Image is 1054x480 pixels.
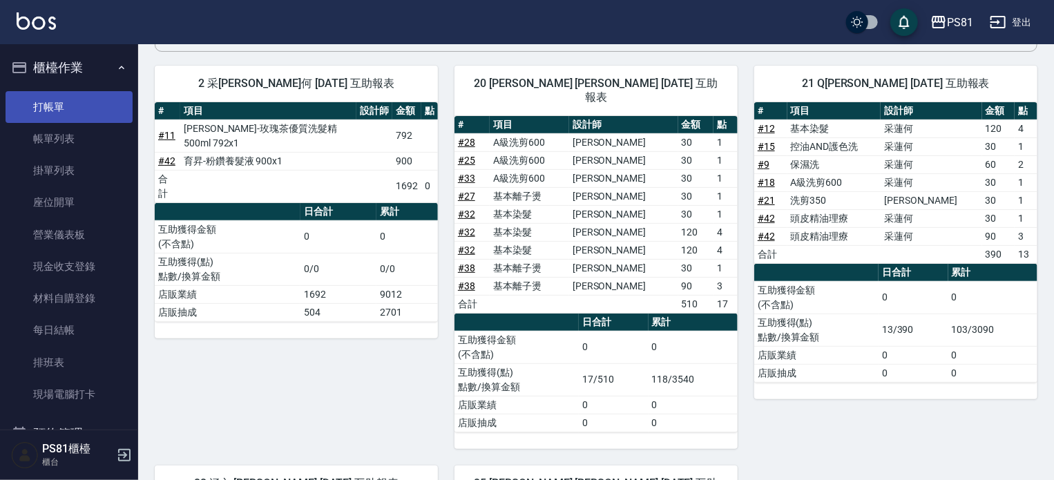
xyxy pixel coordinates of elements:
[569,116,678,134] th: 設計師
[948,314,1037,346] td: 103/3090
[42,442,113,456] h5: PS81櫃檯
[1015,102,1037,120] th: 點
[454,314,738,432] table: a dense table
[421,102,438,120] th: 點
[879,346,948,364] td: 0
[984,10,1037,35] button: 登出
[678,295,713,313] td: 510
[1015,155,1037,173] td: 2
[300,285,376,303] td: 1692
[490,116,569,134] th: 項目
[454,414,579,432] td: 店販抽成
[982,102,1015,120] th: 金額
[458,173,475,184] a: #33
[6,91,133,123] a: 打帳單
[649,331,738,363] td: 0
[754,264,1037,383] table: a dense table
[392,119,421,152] td: 792
[155,203,438,322] table: a dense table
[6,219,133,251] a: 營業儀表板
[376,285,438,303] td: 9012
[454,331,579,363] td: 互助獲得金額 (不含點)
[454,396,579,414] td: 店販業績
[879,264,948,282] th: 日合計
[569,133,678,151] td: [PERSON_NAME]
[678,223,713,241] td: 120
[758,195,775,206] a: #21
[678,133,713,151] td: 30
[713,205,738,223] td: 1
[569,205,678,223] td: [PERSON_NAME]
[490,133,569,151] td: A級洗剪600
[569,223,678,241] td: [PERSON_NAME]
[881,209,981,227] td: 采蓮何
[713,116,738,134] th: 點
[982,137,1015,155] td: 30
[678,151,713,169] td: 30
[758,231,775,242] a: #42
[982,227,1015,245] td: 90
[569,151,678,169] td: [PERSON_NAME]
[458,280,475,291] a: #38
[754,346,879,364] td: 店販業績
[300,253,376,285] td: 0/0
[982,209,1015,227] td: 30
[6,282,133,314] a: 材料自購登錄
[1015,209,1037,227] td: 1
[982,191,1015,209] td: 30
[678,205,713,223] td: 30
[1015,245,1037,263] td: 13
[787,209,881,227] td: 頭皮精油理療
[881,102,981,120] th: 設計師
[787,155,881,173] td: 保濕洗
[376,303,438,321] td: 2701
[454,116,490,134] th: #
[155,102,180,120] th: #
[754,245,787,263] td: 合計
[392,170,421,202] td: 1692
[569,187,678,205] td: [PERSON_NAME]
[490,187,569,205] td: 基本離子燙
[881,137,981,155] td: 采蓮何
[569,277,678,295] td: [PERSON_NAME]
[649,414,738,432] td: 0
[155,285,300,303] td: 店販業績
[948,264,1037,282] th: 累計
[490,223,569,241] td: 基本染髮
[376,203,438,221] th: 累計
[982,119,1015,137] td: 120
[758,123,775,134] a: #12
[155,102,438,203] table: a dense table
[356,102,392,120] th: 設計師
[881,191,981,209] td: [PERSON_NAME]
[879,281,948,314] td: 0
[678,187,713,205] td: 30
[881,155,981,173] td: 采蓮何
[881,227,981,245] td: 采蓮何
[758,159,769,170] a: #9
[490,151,569,169] td: A級洗剪600
[180,152,356,170] td: 育昇-粉鑽養髮液 900x1
[6,155,133,186] a: 掛單列表
[458,262,475,273] a: #38
[678,169,713,187] td: 30
[982,155,1015,173] td: 60
[155,170,180,202] td: 合計
[6,123,133,155] a: 帳單列表
[948,346,1037,364] td: 0
[458,155,475,166] a: #25
[490,259,569,277] td: 基本離子燙
[155,220,300,253] td: 互助獲得金額 (不含點)
[713,241,738,259] td: 4
[155,253,300,285] td: 互助獲得(點) 點數/換算金額
[42,456,113,468] p: 櫃台
[569,259,678,277] td: [PERSON_NAME]
[713,295,738,313] td: 17
[758,177,775,188] a: #18
[490,241,569,259] td: 基本染髮
[300,220,376,253] td: 0
[678,116,713,134] th: 金額
[879,314,948,346] td: 13/390
[158,130,175,141] a: #11
[713,259,738,277] td: 1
